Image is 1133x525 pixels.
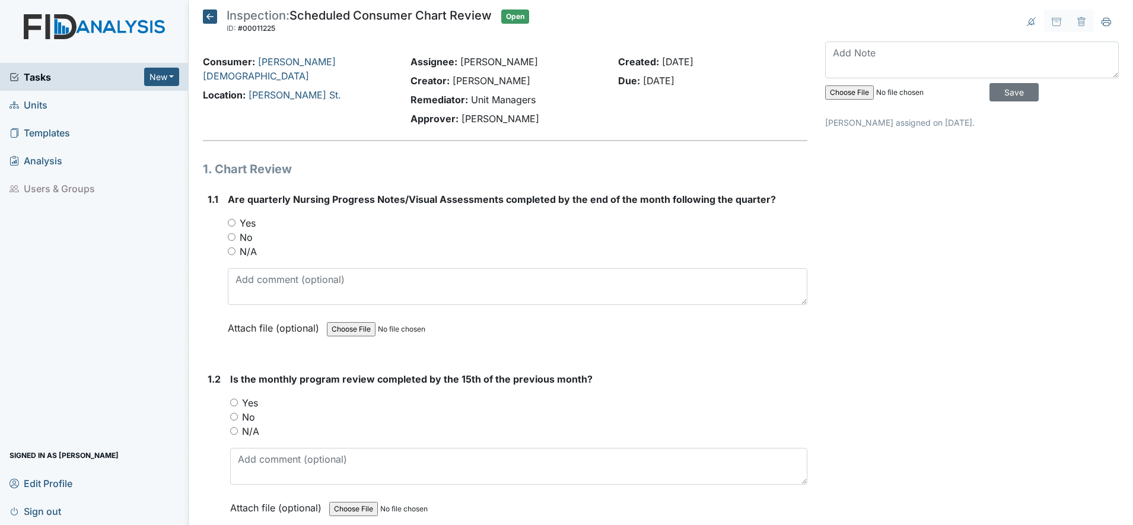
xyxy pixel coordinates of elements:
[208,372,221,386] label: 1.2
[410,113,459,125] strong: Approver:
[227,9,492,36] div: Scheduled Consumer Chart Review
[228,314,324,335] label: Attach file (optional)
[228,247,235,255] input: N/A
[240,216,256,230] label: Yes
[9,446,119,464] span: Signed in as [PERSON_NAME]
[228,193,776,205] span: Are quarterly Nursing Progress Notes/Visual Assessments completed by the end of the month followi...
[230,413,238,421] input: No
[203,160,807,178] h1: 1. Chart Review
[228,233,235,241] input: No
[203,56,255,68] strong: Consumer:
[242,410,255,424] label: No
[410,94,468,106] strong: Remediator:
[410,75,450,87] strong: Creator:
[9,123,70,142] span: Templates
[643,75,674,87] span: [DATE]
[453,75,530,87] span: [PERSON_NAME]
[240,244,257,259] label: N/A
[242,396,258,410] label: Yes
[618,75,640,87] strong: Due:
[208,192,218,206] label: 1.1
[227,8,289,23] span: Inspection:
[460,56,538,68] span: [PERSON_NAME]
[501,9,529,24] span: Open
[618,56,659,68] strong: Created:
[989,83,1039,101] input: Save
[203,56,336,82] a: [PERSON_NAME][DEMOGRAPHIC_DATA]
[238,24,275,33] span: #00011225
[144,68,180,86] button: New
[9,96,47,114] span: Units
[410,56,457,68] strong: Assignee:
[249,89,341,101] a: [PERSON_NAME] St.
[9,474,72,492] span: Edit Profile
[230,373,593,385] span: Is the monthly program review completed by the 15th of the previous month?
[9,502,61,520] span: Sign out
[228,219,235,227] input: Yes
[471,94,536,106] span: Unit Managers
[230,399,238,406] input: Yes
[9,151,62,170] span: Analysis
[230,494,326,515] label: Attach file (optional)
[662,56,693,68] span: [DATE]
[462,113,539,125] span: [PERSON_NAME]
[230,427,238,435] input: N/A
[9,70,144,84] a: Tasks
[825,116,1119,129] p: [PERSON_NAME] assigned on [DATE].
[242,424,259,438] label: N/A
[227,24,236,33] span: ID:
[203,89,246,101] strong: Location:
[240,230,253,244] label: No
